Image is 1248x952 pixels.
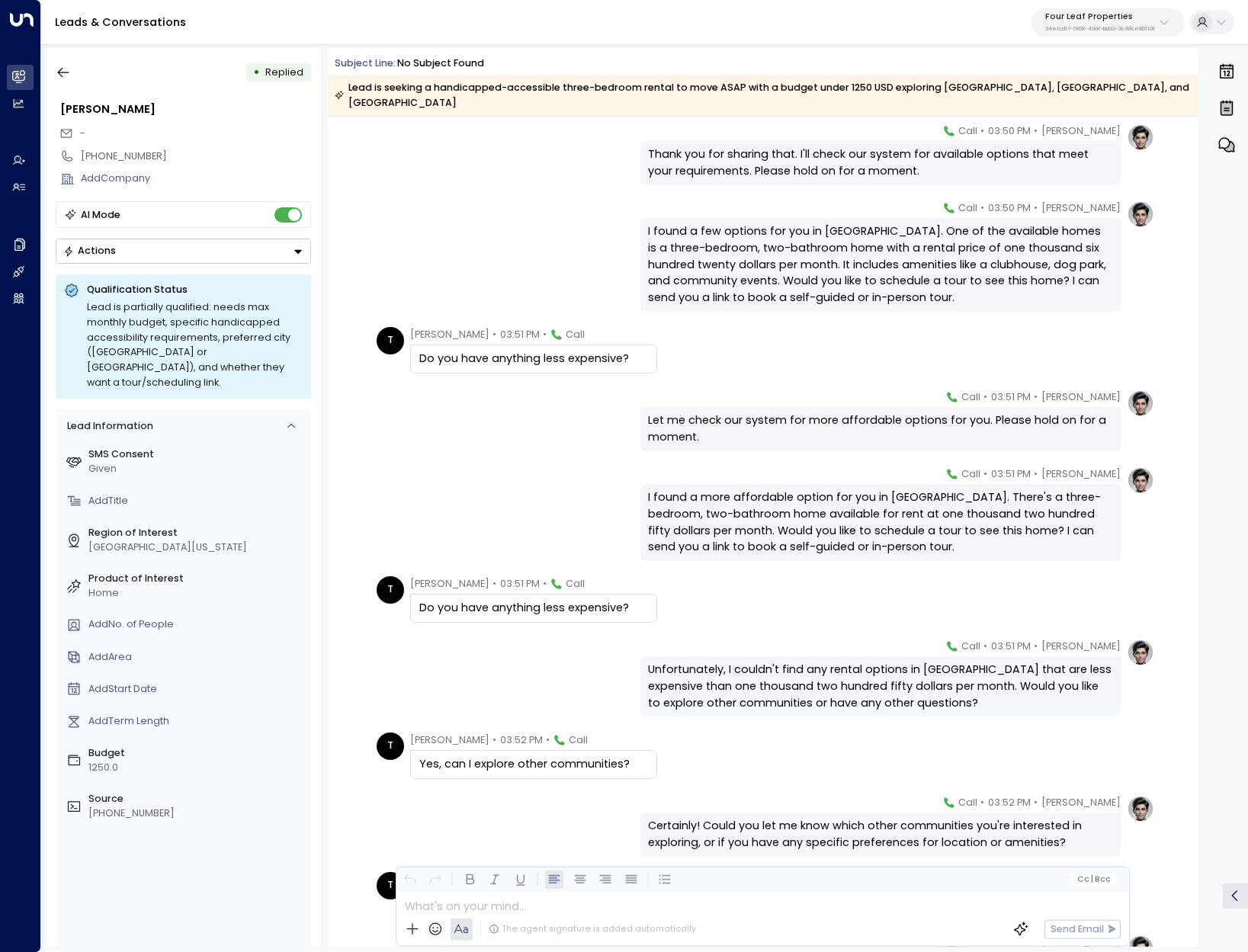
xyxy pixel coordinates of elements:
[88,526,306,540] label: Region of Interest
[1034,123,1038,139] span: •
[1034,466,1038,482] span: •
[1077,875,1112,884] span: Cc Bcc
[1041,639,1121,654] span: [PERSON_NAME]
[961,639,980,654] span: Call
[1127,466,1154,494] img: profile-logo.png
[648,412,1112,445] div: Let me check our system for more affordable options for you. Please hold on for a moment.
[62,419,152,434] div: Lead Information
[1072,873,1117,886] button: Cc|Bcc
[397,56,484,71] div: No subject found
[980,123,984,139] span: •
[546,732,550,748] span: •
[500,732,543,748] span: 03:52 PM
[335,56,396,69] span: Subject Line:
[1045,12,1155,21] p: Four Leaf Properties
[88,586,306,601] div: Home
[88,447,306,462] label: SMS Consent
[988,200,1031,216] span: 03:50 PM
[87,300,303,390] div: Lead is partially qualified: needs max monthly budget, specific handicapped accessibility require...
[988,123,1031,139] span: 03:50 PM
[958,200,977,216] span: Call
[1127,389,1154,417] img: profile-logo.png
[1041,795,1121,810] span: [PERSON_NAME]
[377,872,404,899] div: T
[1041,389,1121,405] span: [PERSON_NAME]
[1127,200,1154,228] img: profile-logo.png
[88,650,306,665] div: AddArea
[980,200,984,216] span: •
[566,576,585,591] span: Call
[88,806,306,821] div: [PHONE_NUMBER]
[543,576,547,591] span: •
[1127,123,1154,151] img: profile-logo.png
[648,146,1112,179] div: Thank you for sharing that. I'll check our system for available options that meet your requiremen...
[81,149,311,164] div: [PHONE_NUMBER]
[569,732,588,748] span: Call
[492,576,496,591] span: •
[55,14,186,30] a: Leads & Conversations
[401,870,420,889] button: Undo
[377,327,404,354] div: T
[1127,639,1154,666] img: profile-logo.png
[1034,389,1038,405] span: •
[377,576,404,604] div: T
[983,466,987,482] span: •
[80,127,85,139] span: -
[88,617,306,632] div: AddNo. of People
[253,60,260,85] div: •
[566,327,585,342] span: Call
[419,756,648,773] div: Yes, can I explore other communities?
[1041,123,1121,139] span: [PERSON_NAME]
[410,576,489,591] span: [PERSON_NAME]
[419,351,648,367] div: Do you have anything less expensive?
[426,870,445,889] button: Redo
[489,923,696,935] div: The agent signature is added automatically
[1034,639,1038,654] span: •
[88,572,306,586] label: Product of Interest
[1041,466,1121,482] span: [PERSON_NAME]
[983,389,987,405] span: •
[988,795,1031,810] span: 03:52 PM
[88,462,306,476] div: Given
[492,732,496,748] span: •
[81,207,120,223] div: AI Mode
[81,171,311,186] div: AddCompany
[410,327,489,342] span: [PERSON_NAME]
[648,223,1112,306] div: I found a few options for you in [GEOGRAPHIC_DATA]. One of the available homes is a three-bedroom...
[983,639,987,654] span: •
[88,682,306,697] div: AddStart Date
[56,239,311,264] div: Button group with a nested menu
[648,818,1112,851] div: Certainly! Could you let me know which other communities you're interested in exploring, or if yo...
[492,327,496,342] span: •
[1041,200,1121,216] span: [PERSON_NAME]
[961,389,980,405] span: Call
[958,123,977,139] span: Call
[88,792,306,806] label: Source
[500,576,540,591] span: 03:51 PM
[265,66,303,79] span: Replied
[961,466,980,482] span: Call
[1127,795,1154,822] img: profile-logo.png
[648,662,1112,711] div: Unfortunately, I couldn't find any rental options in [GEOGRAPHIC_DATA] that are less expensive th...
[88,746,306,761] label: Budget
[60,101,311,118] div: [PERSON_NAME]
[56,239,311,264] button: Actions
[88,761,306,775] div: 1250.0
[410,732,489,748] span: [PERSON_NAME]
[1034,795,1038,810] span: •
[87,283,303,296] p: Qualification Status
[1045,26,1155,32] p: 34e1cd17-0f68-49af-bd32-3c48ce8611d1
[335,80,1190,111] div: Lead is seeking a handicapped-accessible three-bedroom rental to move ASAP with a budget under 12...
[88,494,306,508] div: AddTitle
[958,795,977,810] span: Call
[1091,875,1093,884] span: |
[1034,200,1038,216] span: •
[980,795,984,810] span: •
[991,466,1031,482] span: 03:51 PM
[1031,8,1184,37] button: Four Leaf Properties34e1cd17-0f68-49af-bd32-3c48ce8611d1
[88,540,306,555] div: [GEOGRAPHIC_DATA][US_STATE]
[543,327,547,342] span: •
[419,600,648,617] div: Do you have anything less expensive?
[991,389,1031,405] span: 03:51 PM
[500,327,540,342] span: 03:51 PM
